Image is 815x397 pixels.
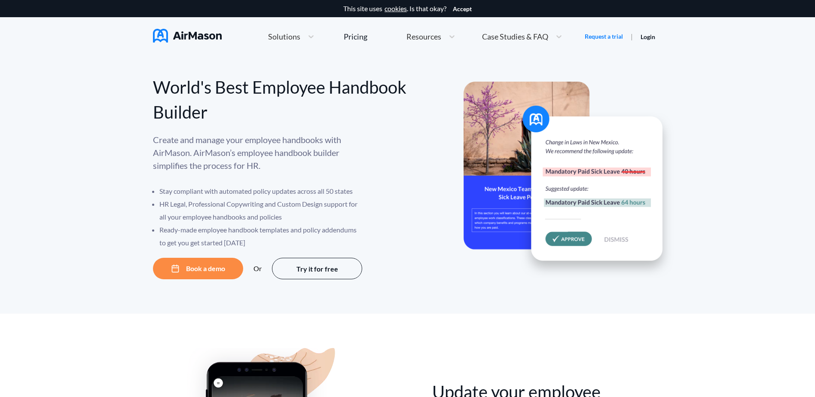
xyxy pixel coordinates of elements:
div: World's Best Employee Handbook Builder [153,75,408,125]
li: Ready-made employee handbook templates and policy addendums to get you get started [DATE] [159,223,363,249]
button: Book a demo [153,258,243,279]
span: | [631,32,633,40]
div: Pricing [344,33,367,40]
li: HR Legal, Professional Copywriting and Custom Design support for all your employee handbooks and ... [159,198,363,223]
img: AirMason Logo [153,29,222,43]
a: Login [641,33,655,40]
p: Create and manage your employee handbooks with AirMason. AirMason’s employee handbook builder sim... [153,133,363,172]
button: Try it for free [272,258,362,279]
span: Case Studies & FAQ [482,33,548,40]
a: Pricing [344,29,367,44]
button: Accept cookies [453,6,472,12]
span: Resources [406,33,441,40]
img: hero-banner [464,82,674,279]
a: cookies [385,5,407,12]
li: Stay compliant with automated policy updates across all 50 states [159,185,363,198]
a: Request a trial [585,32,623,41]
span: Solutions [268,33,300,40]
div: Or [253,265,262,272]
